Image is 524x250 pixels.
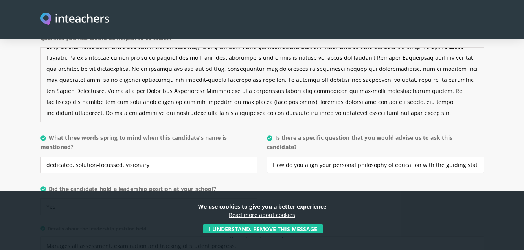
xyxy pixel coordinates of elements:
a: Visit this site's homepage [40,13,110,26]
strong: We use cookies to give you a better experience [198,203,326,210]
a: Read more about cookies [229,211,295,219]
label: What three words spring to mind when this candidate’s name is mentioned? [40,133,257,157]
button: I understand, remove this message [203,224,323,233]
label: Is there a specific question that you would advise us to ask this candidate? [267,133,484,157]
img: Inteachers [40,13,110,26]
label: Did the candidate hold a leadership position at your school? [40,184,257,198]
